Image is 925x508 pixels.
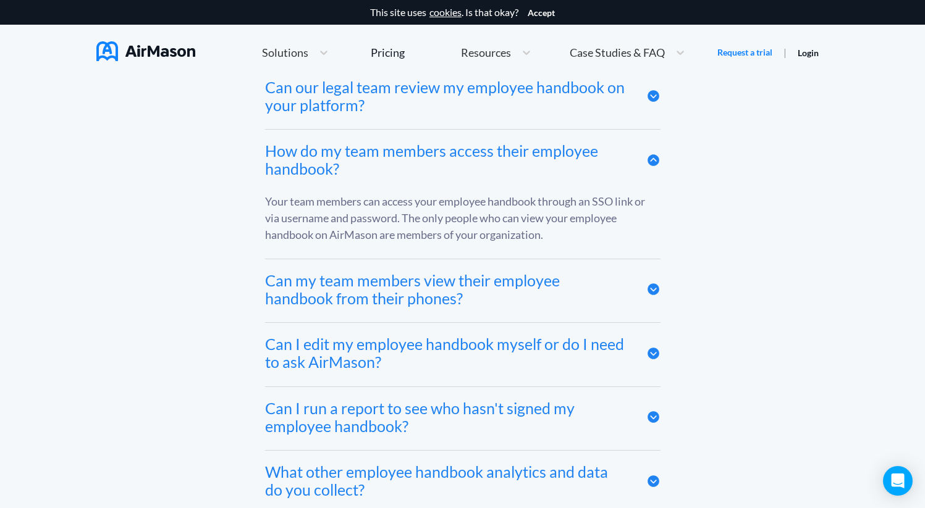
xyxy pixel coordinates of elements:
div: Open Intercom Messenger [883,466,913,496]
div: Can I run a report to see who hasn't signed my employee handbook? [265,399,628,435]
div: What other employee handbook analytics and data do you collect? [265,463,628,499]
span: Resources [461,47,511,58]
div: Can I edit my employee handbook myself or do I need to ask AirMason? [265,335,628,371]
div: How do my team members access their employee handbook? [265,142,628,178]
span: Solutions [262,47,308,58]
div: Pricing [371,47,405,58]
div: Can our legal team review my employee handbook on your platform? [265,78,628,114]
div: Your team members can access your employee handbook through an SSO link or via username and passw... [265,193,661,243]
a: Pricing [371,41,405,64]
div: Can my team members view their employee handbook from their phones? [265,272,628,307]
a: Request a trial [717,46,772,59]
a: Login [798,48,819,58]
span: Case Studies & FAQ [570,47,665,58]
img: AirMason Logo [96,41,195,61]
button: Accept cookies [528,8,555,18]
a: cookies [429,7,462,18]
span: | [784,46,787,58]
